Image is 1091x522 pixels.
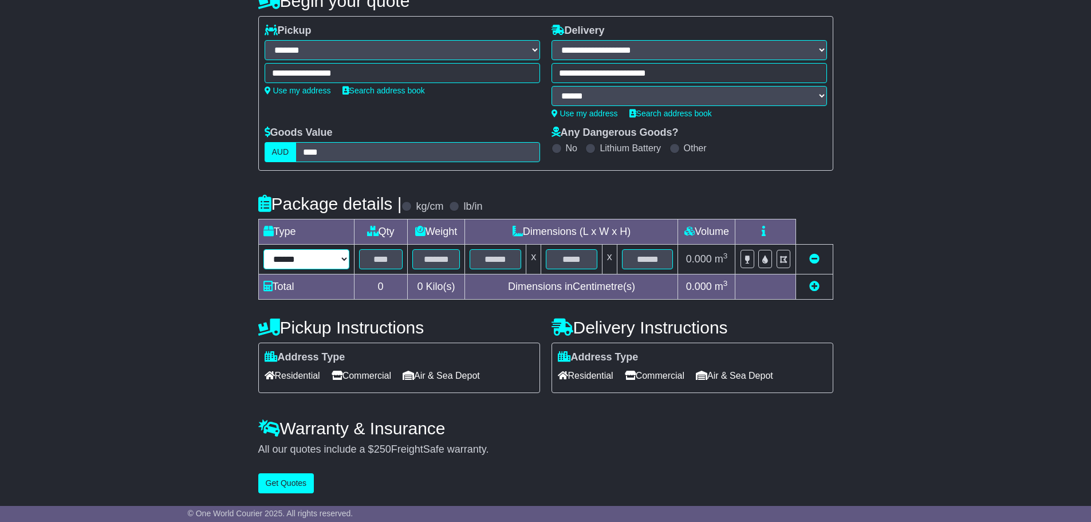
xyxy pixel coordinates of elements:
label: Pickup [265,25,312,37]
td: 0 [354,274,407,300]
span: © One World Courier 2025. All rights reserved. [188,509,353,518]
span: 0 [417,281,423,292]
h4: Package details | [258,194,402,213]
a: Remove this item [809,253,820,265]
div: All our quotes include a $ FreightSafe warranty. [258,443,833,456]
td: x [602,245,617,274]
label: Goods Value [265,127,333,139]
td: Total [258,274,354,300]
label: Any Dangerous Goods? [552,127,679,139]
label: Delivery [552,25,605,37]
a: Search address book [342,86,425,95]
span: 0.000 [686,253,712,265]
td: Dimensions (L x W x H) [465,219,678,245]
span: 250 [374,443,391,455]
label: kg/cm [416,201,443,213]
span: Air & Sea Depot [696,367,773,384]
label: No [566,143,577,154]
h4: Pickup Instructions [258,318,540,337]
td: x [526,245,541,274]
span: 0.000 [686,281,712,292]
a: Use my address [265,86,331,95]
label: Lithium Battery [600,143,661,154]
button: Get Quotes [258,473,314,493]
span: Air & Sea Depot [403,367,480,384]
td: Dimensions in Centimetre(s) [465,274,678,300]
a: Add new item [809,281,820,292]
td: Weight [407,219,465,245]
h4: Warranty & Insurance [258,419,833,438]
label: Other [684,143,707,154]
span: m [715,253,728,265]
span: m [715,281,728,292]
span: Commercial [625,367,684,384]
h4: Delivery Instructions [552,318,833,337]
span: Commercial [332,367,391,384]
td: Qty [354,219,407,245]
label: AUD [265,142,297,162]
label: Address Type [265,351,345,364]
sup: 3 [723,252,728,260]
label: Address Type [558,351,639,364]
td: Kilo(s) [407,274,465,300]
sup: 3 [723,279,728,288]
a: Use my address [552,109,618,118]
label: lb/in [463,201,482,213]
span: Residential [265,367,320,384]
td: Type [258,219,354,245]
td: Volume [678,219,735,245]
span: Residential [558,367,613,384]
a: Search address book [629,109,712,118]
